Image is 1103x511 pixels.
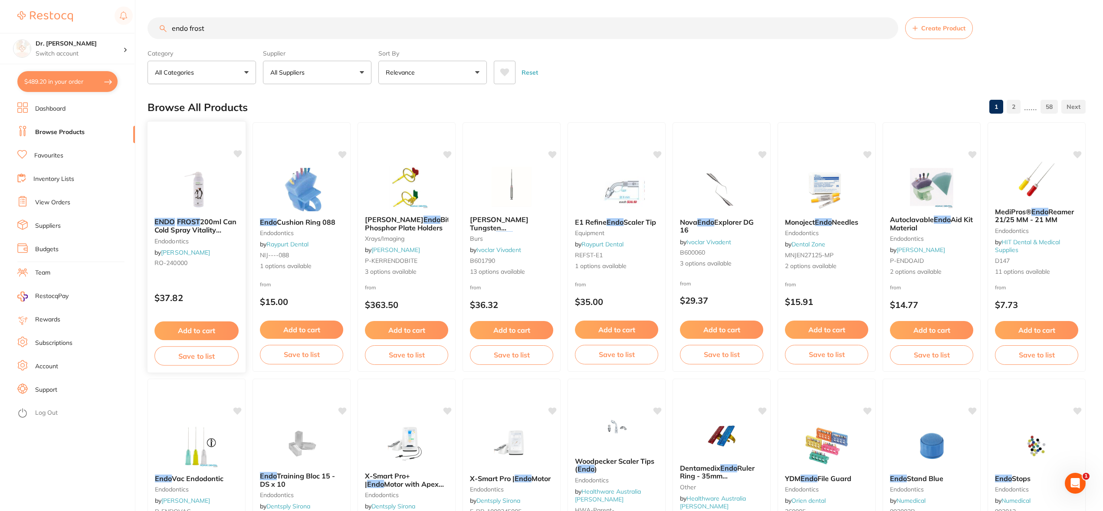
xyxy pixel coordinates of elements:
span: by [680,238,731,246]
b: Woodpecker Scaler Tips (Endo) [575,457,658,473]
a: [PERSON_NAME] [896,246,945,254]
span: by [365,502,415,510]
button: Add to cart [154,321,239,340]
p: $15.00 [260,297,343,307]
button: Log Out [17,406,132,420]
span: 1 options available [260,262,343,271]
a: Rewards [35,315,60,324]
b: Endo Cushion Ring 088 [260,218,343,226]
span: from [365,284,376,291]
span: 13 options available [470,268,553,276]
small: xrays/imaging [365,235,448,242]
em: Endo [697,218,714,226]
span: Dentamedix [680,464,720,472]
span: by [470,246,521,254]
b: Endo Stand Blue [890,475,973,482]
label: Supplier [263,49,371,57]
b: ENDO FROST 200ml Can Cold Spray Vitality Testing [154,218,239,234]
button: Add to cart [890,321,973,339]
em: Endo [496,231,513,240]
a: 2 [1007,98,1021,115]
a: Log Out [35,409,58,417]
p: All Suppliers [270,68,308,77]
button: Add to cart [260,321,343,339]
b: Dentamedix Endo Ruler Ring - 35mm Autoclavable [680,464,763,480]
small: endodontics [890,235,973,242]
small: Endodontics [575,477,658,484]
em: Endo [801,474,817,483]
button: Save to list [260,345,343,364]
b: Nova Endo Explorer DG 16 [680,218,763,234]
span: RestocqPay [35,292,69,301]
b: YDM Endo File Guard [785,475,868,482]
span: 3 options available [680,259,763,268]
p: $37.82 [154,293,239,303]
small: endodontics [470,486,553,493]
span: from [890,284,901,291]
img: E1 Refine Endo Scaler Tip [588,168,645,211]
h2: Browse All Products [148,102,248,114]
label: Sort By [378,49,487,57]
span: [PERSON_NAME] [365,215,423,224]
em: Endo [260,472,277,480]
span: X-Smart Pro+ | [365,472,410,488]
b: Monoject Endo Needles [785,218,868,226]
a: Dentsply Sirona [476,497,520,504]
img: RestocqPay [17,292,28,301]
img: ENDO FROST 200ml Can Cold Spray Vitality Testing [168,167,225,211]
span: Woodpecker Scaler Tips ( [575,457,654,473]
span: File Guard [817,474,851,483]
span: E1 Refine [575,218,607,226]
img: Kerr Endo Bite Phosphor Plate Holders [378,165,435,209]
em: Endo [515,474,532,483]
span: 3 options available [365,268,448,276]
span: 1 options available [575,262,658,271]
span: by [995,238,1060,254]
img: X-Smart Pro | Endo Motor [483,424,540,468]
em: Endo [155,474,172,483]
img: Autoclavable Endo Aid Kit Material [903,165,960,209]
a: Raypurt Dental [266,240,309,248]
a: Numedical [896,497,926,504]
img: YDM Endo File Guard [798,424,855,468]
em: Endo [367,480,384,488]
button: Add to cart [995,321,1078,339]
a: 58 [1041,98,1058,115]
span: Reamer 21/25 MM - 21 MM [995,207,1074,224]
span: Bite Phosphor Plate Holders [365,215,453,232]
em: Endo [578,465,594,473]
small: Endodontics [260,229,343,236]
em: ENDO [154,217,175,226]
button: Save to list [365,345,448,364]
p: $14.77 [890,300,973,310]
a: Support [35,386,57,394]
button: Save to list [154,346,239,366]
img: MediPros® Endo Reamer 21/25 MM - 21 MM [1008,157,1065,201]
button: Create Product [905,17,973,39]
span: by [890,246,945,254]
p: $363.50 [365,300,448,310]
span: Create Product [921,25,965,32]
button: Save to list [575,345,658,364]
span: from [260,281,271,288]
span: by [155,497,210,504]
p: $7.73 [995,300,1078,310]
a: Raypurt Dental [581,240,624,248]
em: FROST [177,217,200,226]
span: from [995,284,1006,291]
a: Account [35,362,58,371]
button: All Suppliers [263,61,371,84]
img: Endo Stand Blue [903,424,960,468]
img: Endo Training Bloc 15 - DS x 10 [273,422,330,465]
button: All Categories [148,61,256,84]
em: Endo [720,464,737,472]
button: Save to list [680,345,763,364]
a: Ivoclar Vivadent [686,238,731,246]
button: Save to list [785,345,868,364]
img: X-Smart Pro+ | Endo Motor with Apex Locator [378,422,435,465]
span: Aid Kit Material [890,215,973,232]
span: Needles [832,218,858,226]
span: by [575,488,641,503]
span: RO-240000 [154,259,187,267]
span: Stops [1012,474,1031,483]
